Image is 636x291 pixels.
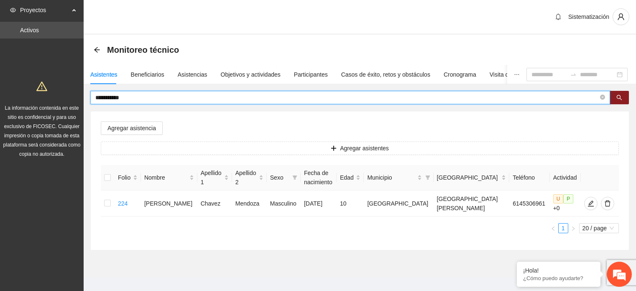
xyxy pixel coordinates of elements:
div: ¡Hola! [523,267,594,274]
th: Colonia [434,165,510,191]
span: plus [331,145,337,152]
span: Monitoreo técnico [107,43,179,57]
td: [GEOGRAPHIC_DATA] [364,191,433,216]
th: Fecha de nacimiento [301,165,337,191]
button: left [548,223,558,233]
a: Activos [20,27,39,33]
th: Apellido 2 [232,165,267,191]
button: ellipsis [507,65,526,84]
button: user [613,8,629,25]
span: filter [424,171,432,184]
span: Sexo [270,173,289,182]
span: La información contenida en este sitio es confidencial y para uso exclusivo de FICOSEC. Cualquier... [3,105,81,157]
span: bell [552,13,564,20]
span: close-circle [600,95,605,100]
div: Asistentes [90,70,117,79]
span: filter [425,175,430,180]
span: Folio [118,173,131,182]
span: Agregar asistentes [340,144,389,153]
button: search [610,91,629,104]
span: Apellido 2 [235,168,257,187]
button: delete [601,197,614,210]
span: Municipio [367,173,415,182]
div: Page Size [579,223,619,233]
span: right [571,226,576,231]
span: ellipsis [514,72,520,77]
div: Casos de éxito, retos y obstáculos [341,70,430,79]
th: Apellido 1 [197,165,232,191]
td: Masculino [267,191,301,216]
li: Previous Page [548,223,558,233]
span: close-circle [600,94,605,102]
span: Nombre [144,173,188,182]
div: Back [94,46,100,54]
td: [PERSON_NAME] [141,191,197,216]
div: Asistencias [178,70,207,79]
td: [GEOGRAPHIC_DATA][PERSON_NAME] [434,191,510,216]
span: edit [585,200,597,207]
th: Nombre [141,165,197,191]
span: P [563,194,573,203]
td: 6145306961 [509,191,549,216]
a: 1 [559,224,568,233]
div: Beneficiarios [131,70,164,79]
span: [GEOGRAPHIC_DATA] [437,173,500,182]
span: search [616,95,622,101]
td: Mendoza [232,191,267,216]
span: 20 / page [582,224,616,233]
th: Folio [115,165,141,191]
span: to [570,71,577,78]
li: 1 [558,223,568,233]
span: filter [292,175,297,180]
span: swap-right [570,71,577,78]
span: eye [10,7,16,13]
span: user [613,13,629,21]
button: Agregar asistencia [101,121,163,135]
span: delete [601,200,614,207]
th: Actividad [550,165,581,191]
span: arrow-left [94,46,100,53]
p: ¿Cómo puedo ayudarte? [523,275,594,281]
div: Participantes [294,70,328,79]
span: Proyectos [20,2,69,18]
td: Chavez [197,191,232,216]
td: 10 [337,191,364,216]
span: Apellido 1 [201,168,222,187]
span: Sistematización [568,13,609,20]
span: Edad [340,173,354,182]
li: Next Page [568,223,578,233]
td: [DATE] [301,191,337,216]
span: filter [291,171,299,184]
button: bell [552,10,565,23]
span: Agregar asistencia [107,124,156,133]
th: Municipio [364,165,433,191]
span: warning [36,81,47,92]
button: edit [584,197,598,210]
td: +0 [550,191,581,216]
button: right [568,223,578,233]
span: left [551,226,556,231]
div: Objetivos y actividades [221,70,281,79]
div: Visita de campo y entregables [490,70,568,79]
a: 224 [118,200,128,207]
div: Cronograma [444,70,476,79]
th: Teléfono [509,165,549,191]
th: Edad [337,165,364,191]
span: U [553,194,564,203]
button: plusAgregar asistentes [101,142,619,155]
